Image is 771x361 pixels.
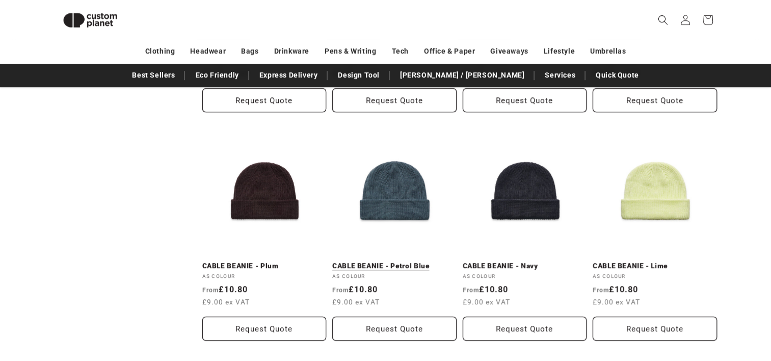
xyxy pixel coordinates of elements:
a: Clothing [145,42,175,60]
a: CABLE BEANIE - Lime [593,262,717,271]
a: CABLE BEANIE - Petrol Blue [332,262,457,271]
a: Headwear [190,42,226,60]
a: Quick Quote [591,66,644,84]
a: Design Tool [333,66,385,84]
a: Best Sellers [127,66,180,84]
a: Umbrellas [590,42,626,60]
a: Tech [391,42,408,60]
img: Custom Planet [55,4,126,36]
a: Bags [241,42,258,60]
button: Request Quote [332,317,457,341]
a: Express Delivery [254,66,323,84]
button: Request Quote [202,317,327,341]
a: [PERSON_NAME] / [PERSON_NAME] [395,66,529,84]
a: Drinkware [274,42,309,60]
a: Pens & Writing [325,42,376,60]
button: Request Quote [463,88,587,112]
button: Request Quote [332,88,457,112]
a: CABLE BEANIE - Plum [202,262,327,271]
: Request Quote [202,88,327,112]
a: Services [540,66,580,84]
button: Request Quote [593,317,717,341]
a: Lifestyle [544,42,575,60]
iframe: Chat Widget [720,312,771,361]
a: CABLE BEANIE - Navy [463,262,587,271]
a: Office & Paper [424,42,475,60]
a: Eco Friendly [190,66,244,84]
a: Giveaways [490,42,528,60]
summary: Search [652,9,674,31]
button: Request Quote [593,88,717,112]
button: Request Quote [463,317,587,341]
